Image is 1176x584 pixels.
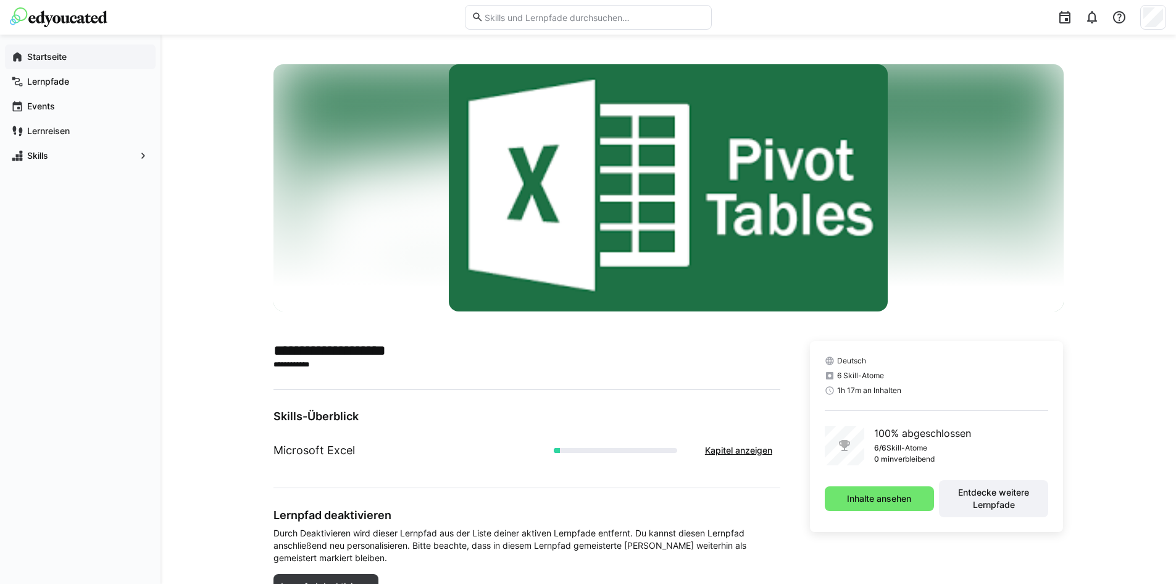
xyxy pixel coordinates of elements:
p: 0 min [874,454,894,464]
p: Skill-Atome [886,443,927,453]
p: 100% abgeschlossen [874,426,971,441]
button: Kapitel anzeigen [697,438,780,463]
button: Entdecke weitere Lernpfade [939,480,1048,517]
p: 6/6 [874,443,886,453]
h1: Microsoft Excel [273,442,355,459]
span: Kapitel anzeigen [703,444,774,457]
p: verbleibend [894,454,935,464]
span: 6 Skill-Atome [837,371,884,381]
h3: Lernpfad deaktivieren [273,508,780,522]
button: Inhalte ansehen [825,486,934,511]
span: Deutsch [837,356,866,366]
span: Durch Deaktivieren wird dieser Lernpfad aus der Liste deiner aktiven Lernpfade entfernt. Du kanns... [273,527,780,564]
span: Inhalte ansehen [845,493,913,505]
span: Entdecke weitere Lernpfade [945,486,1042,511]
input: Skills und Lernpfade durchsuchen… [483,12,704,23]
h3: Skills-Überblick [273,410,780,423]
span: 1h 17m an Inhalten [837,386,901,396]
